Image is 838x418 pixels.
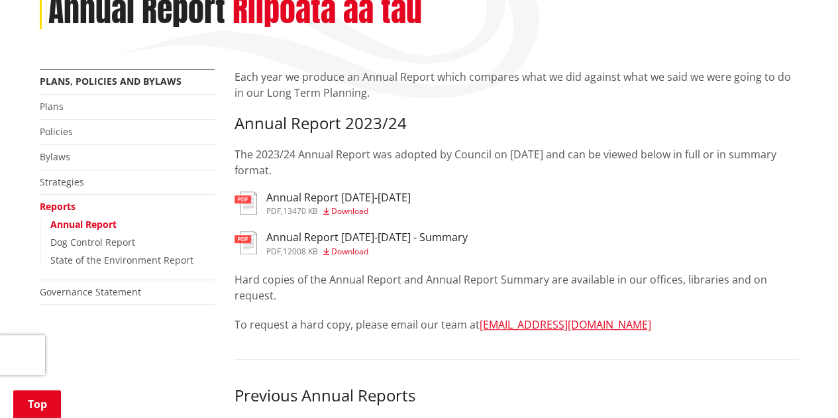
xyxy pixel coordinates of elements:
[266,231,468,244] h3: Annual Report [DATE]-[DATE] - Summary
[480,317,651,332] a: [EMAIL_ADDRESS][DOMAIN_NAME]
[266,246,281,257] span: pdf
[40,125,73,138] a: Policies
[40,75,182,87] a: Plans, policies and bylaws
[266,191,411,204] h3: Annual Report [DATE]-[DATE]
[40,150,70,163] a: Bylaws
[40,286,141,298] a: Governance Statement
[50,218,117,231] a: Annual Report
[235,146,799,178] p: The 2023/24 Annual Report was adopted by Council on [DATE] and can be viewed below in full or in ...
[235,191,257,215] img: document-pdf.svg
[40,200,76,213] a: Reports
[235,231,468,255] a: Annual Report [DATE]-[DATE] - Summary pdf,12008 KB Download
[235,317,799,333] p: To request a hard copy, please email our team at
[283,246,318,257] span: 12008 KB
[266,207,411,215] div: ,
[235,191,411,215] a: Annual Report [DATE]-[DATE] pdf,13470 KB Download
[283,205,318,217] span: 13470 KB
[235,69,799,101] p: Each year we produce an Annual Report which compares what we did against what we said we were goi...
[235,114,799,133] h3: Annual Report 2023/24
[331,246,368,257] span: Download
[235,386,799,405] h3: Previous Annual Reports
[50,254,193,266] a: State of the Environment Report
[40,100,64,113] a: Plans
[266,205,281,217] span: pdf
[13,390,61,418] a: Top
[50,236,135,248] a: Dog Control Report
[235,231,257,254] img: document-pdf.svg
[40,176,84,188] a: Strategies
[777,362,825,410] iframe: Messenger Launcher
[266,248,468,256] div: ,
[235,272,799,303] p: Hard copies of the Annual Report and Annual Report Summary are available in our offices, librarie...
[331,205,368,217] span: Download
